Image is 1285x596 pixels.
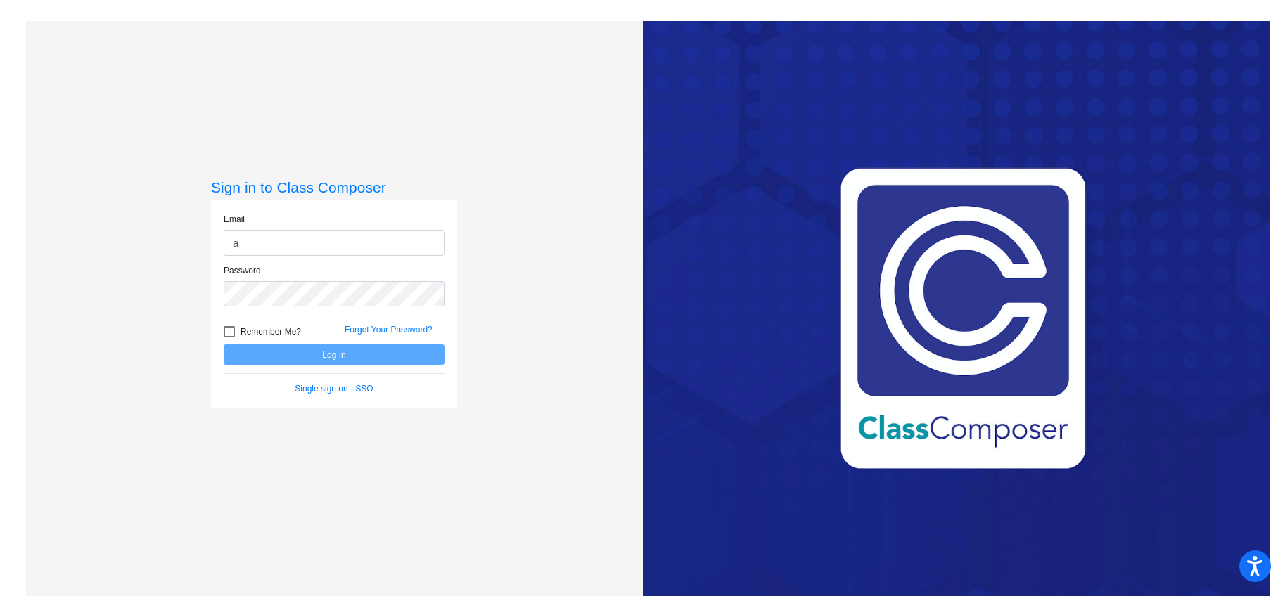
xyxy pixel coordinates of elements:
[211,179,457,196] h3: Sign in to Class Composer
[224,264,261,277] label: Password
[295,384,373,394] a: Single sign on - SSO
[345,325,433,335] a: Forgot Your Password?
[224,213,245,226] label: Email
[241,323,301,340] span: Remember Me?
[224,344,445,365] button: Log In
